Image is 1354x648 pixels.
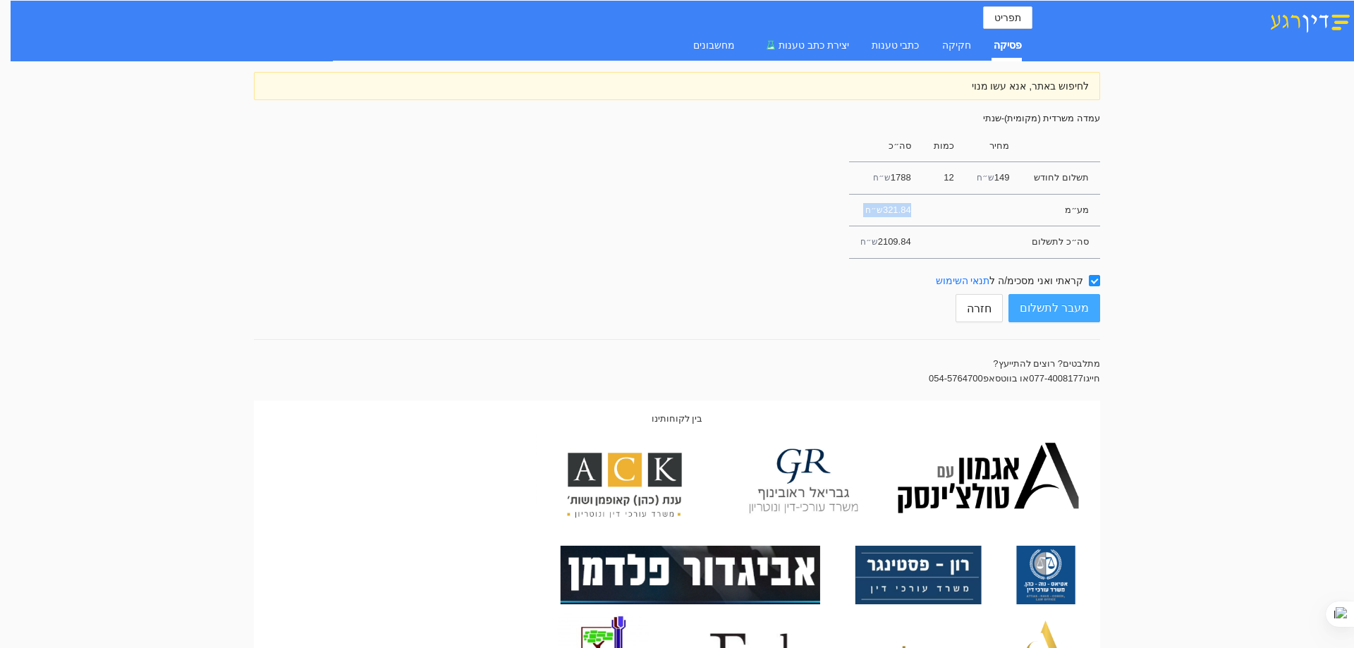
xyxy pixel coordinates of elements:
[849,130,922,162] td: סה״כ
[766,40,776,50] span: experiment
[254,412,1100,426] div: בין לקוחותינו
[965,162,1021,194] td: 149
[965,130,1021,162] td: מחיר
[254,111,1100,126] h1: עמדה משרדית (מקומית) - שנתי
[860,237,878,247] span: ש״ח
[1020,194,1100,226] td: מע״מ
[956,294,1003,322] button: חזרה
[942,37,971,53] div: חקיקה
[865,205,883,215] span: ש״ח
[265,78,1089,94] div: לחיפוש באתר, אנא עשו מנוי
[1266,9,1354,33] img: דין רגע
[994,10,1021,25] span: תפריט
[994,37,1022,53] div: פסיקה
[967,300,992,317] span: חזרה
[1020,295,1089,322] span: מעבר לתשלום
[983,6,1032,29] button: תפריט
[872,37,920,53] div: כתבי טענות
[254,357,1100,400] div: מתלבטים? רוצים להתייעץ? חייגו 077-4008177 או בווטסאפ 054-5764700
[922,162,965,194] td: 12
[849,226,922,258] td: 2109.84
[936,275,990,286] a: תנאי השימוש
[779,39,849,51] span: יצירת כתב טענות
[1008,294,1100,322] a: מעבר לתשלום
[873,173,891,183] span: ש״ח
[1020,226,1100,258] td: סה״כ לתשלום
[930,273,1089,288] span: קראתי ואני מסכימ/ה ל
[977,173,994,183] span: ש״ח
[849,162,922,194] td: 1788
[693,37,735,53] div: מחשבונים
[922,130,965,162] td: כמות
[849,194,922,226] td: 321.84
[1020,162,1100,194] td: תשלום לחודש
